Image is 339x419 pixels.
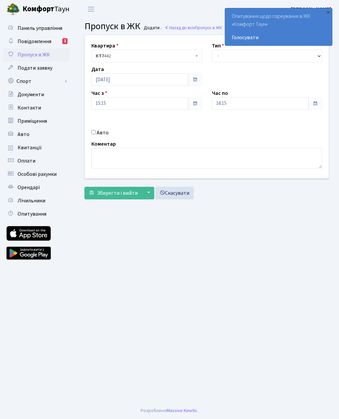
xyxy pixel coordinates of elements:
div: Опитування щодо паркування в ЖК «Комфорт Таун» [225,8,332,45]
span: <b>КТ7</b>&nbsp;&nbsp;&nbsp;442 [91,50,202,62]
a: Авто [3,128,70,141]
span: Контакти [18,104,41,111]
b: [PERSON_NAME] [291,6,331,13]
span: Повідомлення [18,38,51,45]
span: Авто [18,131,29,138]
a: Повідомлення1 [3,35,70,48]
a: Орендарі [3,181,70,194]
button: Переключити навігацію [83,4,99,15]
a: Опитування [3,207,70,221]
span: Опитування [18,210,46,218]
span: Таун [23,4,70,15]
label: Дата [91,65,104,73]
a: Подати заявку [3,61,70,75]
span: Зберегти і вийти [97,189,138,197]
span: Особові рахунки [18,171,57,178]
button: Зберегти і вийти [84,187,142,199]
a: Massive Kinetic [167,407,197,414]
a: [PERSON_NAME] [291,5,331,13]
span: Оплати [18,157,35,165]
a: Контакти [3,101,70,114]
a: Спорт [3,75,70,88]
a: Панель управління [3,22,70,35]
a: Лічильники [3,194,70,207]
label: Тип [212,42,224,50]
div: 1 [62,38,68,44]
span: Пропуск в ЖК [18,51,50,58]
a: Особові рахунки [3,168,70,181]
b: КТ7 [96,53,104,59]
span: Панель управління [18,25,62,32]
a: Голосувати [232,34,325,41]
span: Приміщення [18,117,47,125]
span: Документи [18,91,44,98]
img: logo.png [7,3,20,16]
a: Скасувати [155,187,194,199]
span: Лічильники [18,197,45,204]
label: Авто [97,129,109,137]
span: <b>КТ7</b>&nbsp;&nbsp;&nbsp;442 [96,53,194,59]
label: Квартира [91,42,119,50]
label: Час по [212,89,228,97]
span: Подати заявку [18,64,52,72]
span: Орендарі [18,184,40,191]
span: Квитанції [18,144,42,151]
span: Пропуск в ЖК [84,20,140,33]
a: Приміщення [3,114,70,128]
a: Оплати [3,154,70,168]
label: Час з [91,89,107,97]
a: Квитанції [3,141,70,154]
a: Пропуск в ЖК [3,48,70,61]
small: Додати . [142,25,162,31]
div: Розроблено . [141,407,198,414]
div: × [325,9,331,16]
a: Назад до всіхПропуск в ЖК [165,25,222,31]
a: Документи [3,88,70,101]
label: Коментар [91,140,116,148]
span: Пропуск в ЖК [195,25,222,31]
b: Комфорт [23,4,54,14]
